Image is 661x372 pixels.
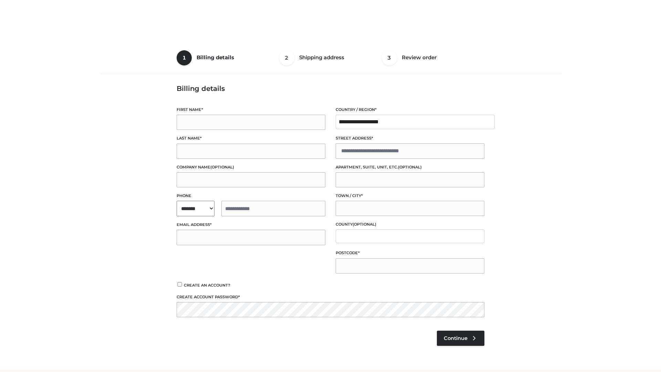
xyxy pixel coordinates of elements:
label: First name [177,106,325,113]
label: Email address [177,221,325,228]
span: Review order [402,54,437,61]
label: Company name [177,164,325,170]
span: Billing details [197,54,234,61]
label: Postcode [336,250,484,256]
span: Continue [444,335,468,341]
label: Street address [336,135,484,142]
span: Create an account? [184,283,230,288]
span: (optional) [353,222,376,227]
h3: Billing details [177,84,484,93]
label: Country / Region [336,106,484,113]
input: Create an account? [177,282,183,287]
label: County [336,221,484,228]
label: Create account password [177,294,484,300]
label: Apartment, suite, unit, etc. [336,164,484,170]
label: Last name [177,135,325,142]
span: 1 [177,50,192,65]
span: Shipping address [299,54,344,61]
span: (optional) [398,165,422,169]
span: (optional) [210,165,234,169]
label: Town / City [336,193,484,199]
a: Continue [437,331,484,346]
span: 3 [382,50,397,65]
label: Phone [177,193,325,199]
span: 2 [279,50,294,65]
